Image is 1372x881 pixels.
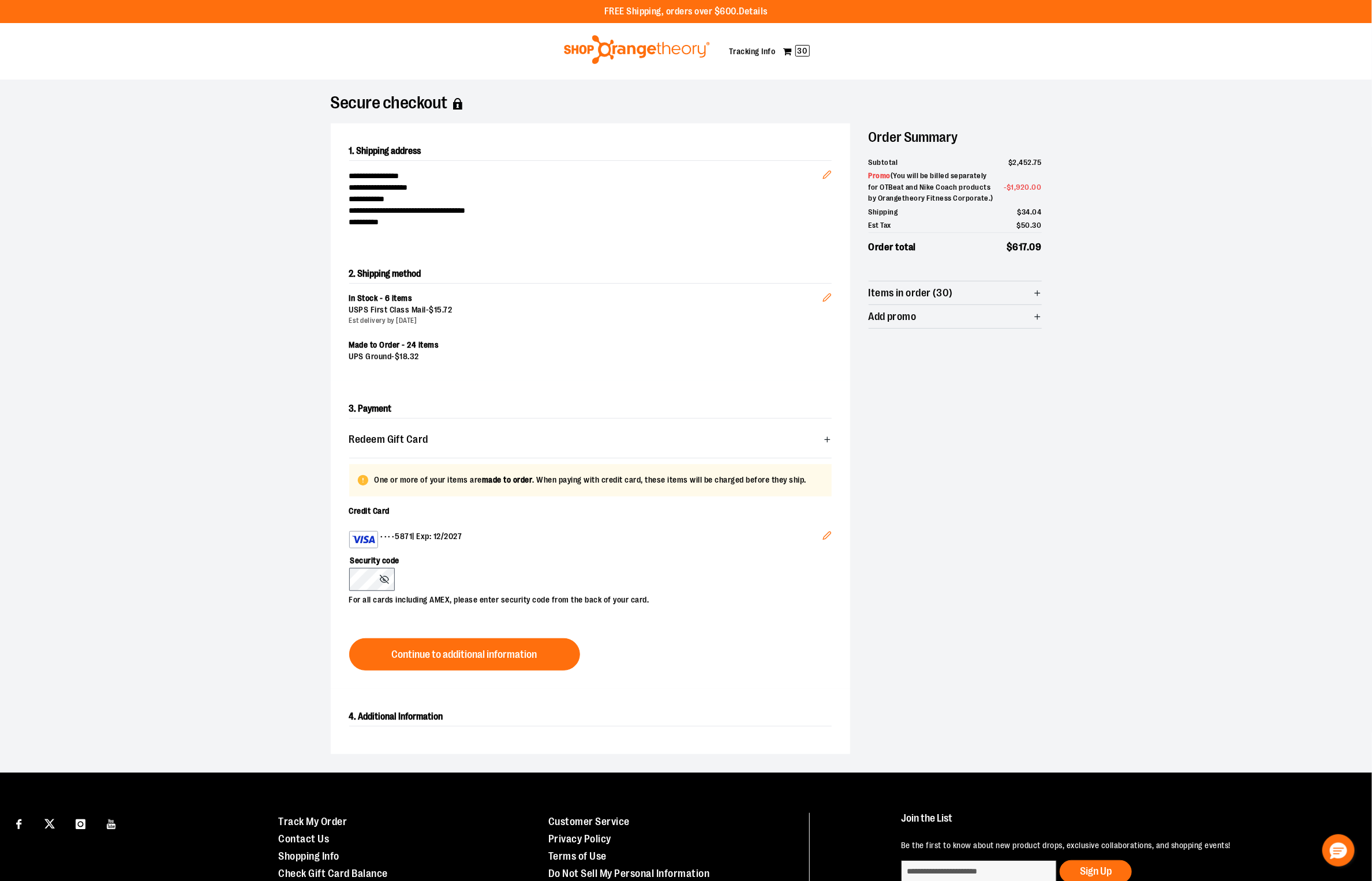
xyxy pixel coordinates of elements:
[1027,242,1030,253] span: .
[442,305,444,314] span: .
[349,304,823,316] div: USPS First Class Mail -
[1018,208,1022,216] span: $
[395,352,400,361] span: $
[410,352,419,361] span: 32
[349,340,823,351] div: Made to Order - 24 items
[278,816,347,827] a: Track My Order
[349,548,820,568] label: Security code
[349,142,832,161] h2: 1. Shipping address
[813,274,841,315] button: Edit
[70,813,91,833] a: Visit our Instagram page
[1017,158,1019,167] span: ,
[869,311,917,322] span: Add promo
[392,649,537,660] span: Continue to additional information
[444,305,453,314] span: 72
[901,813,1341,834] h4: Join the List
[1034,158,1042,167] span: 75
[349,265,832,283] h2: 2. Shipping method
[869,206,898,218] span: Shipping
[102,813,122,833] a: Visit our Youtube page
[1080,865,1112,877] span: Sign Up
[349,428,832,451] button: Redeem Gift Card
[1032,158,1034,167] span: .
[869,288,954,299] span: Items in order (30)
[1013,242,1027,253] span: 617
[1033,221,1042,229] span: 30
[349,316,823,326] div: Est delivery by [DATE]
[349,506,390,515] span: Credit Card
[1030,242,1042,253] span: 09
[604,5,768,18] p: FREE Shipping, orders over $600.
[1017,221,1022,229] span: $
[349,638,580,671] button: Continue to additional information
[548,850,607,862] a: Terms of Use
[434,305,442,314] span: 15
[1019,158,1033,167] span: 452
[40,813,60,833] a: Visit our X page
[408,352,410,361] span: .
[548,868,710,879] a: Do Not Sell My Personal Information
[482,475,533,484] span: made to order
[278,833,329,845] a: Contact Us
[349,591,820,606] p: For all cards including AMEX, please enter security code from the back of your card.
[813,152,841,192] button: Edit
[352,533,375,547] img: Visa card example showing the 16-digit card number on the front of the card
[349,434,428,445] span: Redeem Gift Card
[869,123,1042,151] h2: Order Summary
[1030,221,1033,229] span: .
[901,840,1341,852] p: Be the first to know about new product drops, exclusive collaborations, and shopping events!
[400,352,408,361] span: 18
[1032,183,1042,191] span: 00
[1014,183,1016,191] span: ,
[1022,208,1030,216] span: 34
[869,220,892,231] span: Est Tax
[869,240,917,255] span: Order total
[9,813,29,833] a: Visit our Facebook page
[1007,242,1013,253] span: $
[1008,158,1013,167] span: $
[429,305,435,314] span: $
[1021,221,1030,229] span: 50
[331,98,1042,110] h1: Secure checkout
[349,707,832,726] h2: 4. Additional Information
[375,475,807,486] span: One or more of your items are . When paying with credit card, these items will be charged before ...
[1033,208,1042,216] span: 04
[349,400,832,419] h2: 3. Payment
[1030,208,1033,216] span: .
[869,305,1042,328] button: Add promo
[869,157,898,168] span: Subtotal
[1016,183,1030,191] span: 920
[349,293,823,304] div: In Stock - 6 items
[349,531,823,548] div: •••• 5871 | Exp: 12/2027
[548,833,611,845] a: Privacy Policy
[795,45,810,57] span: 30
[278,850,339,862] a: Shopping Info
[548,816,630,827] a: Customer Service
[349,351,823,363] div: UPS Ground -
[1322,834,1355,867] button: Hello, have a question? Let’s chat.
[278,868,388,879] a: Check Gift Card Balance
[44,819,55,829] img: Twitter
[1004,182,1042,193] span: -
[1013,158,1018,167] span: 2
[1030,183,1032,191] span: .
[813,522,841,553] button: Edit
[1007,183,1011,191] span: $
[869,281,1042,304] button: Items in order (30)
[1011,183,1015,191] span: 1
[729,47,776,56] a: Tracking Info
[869,171,994,202] span: ( You will be billed separately for OTBeat and Nike Coach products by Orangetheory Fitness Corpor...
[869,171,891,180] span: Promo
[562,35,712,64] img: Shop Orangetheory
[739,6,768,17] a: Details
